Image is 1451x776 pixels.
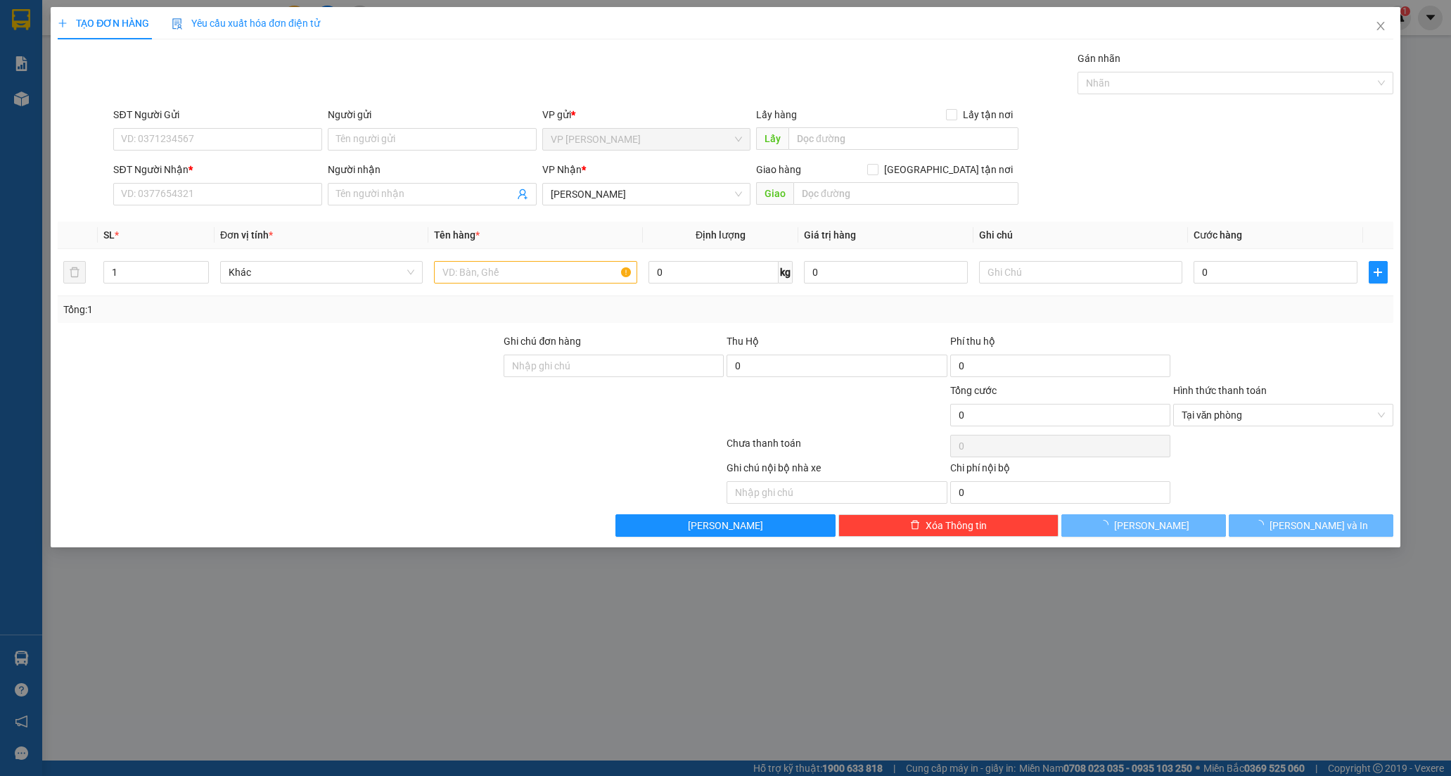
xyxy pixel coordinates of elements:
[1182,405,1385,426] span: Tại văn phòng
[688,518,763,533] span: [PERSON_NAME]
[504,336,581,347] label: Ghi chú đơn hàng
[979,261,1182,284] input: Ghi Chú
[103,229,115,241] span: SL
[58,18,149,29] span: TẠO ĐƠN HÀNG
[328,107,537,122] div: Người gửi
[1270,518,1368,533] span: [PERSON_NAME] và In
[172,18,183,30] img: icon
[615,514,836,537] button: [PERSON_NAME]
[793,182,1018,205] input: Dọc đường
[113,107,322,122] div: SĐT Người Gửi
[1194,229,1242,241] span: Cước hàng
[1099,520,1114,530] span: loading
[727,481,947,504] input: Nhập ghi chú
[1114,518,1189,533] span: [PERSON_NAME]
[1229,514,1393,537] button: [PERSON_NAME] và In
[756,109,797,120] span: Lấy hàng
[727,460,947,481] div: Ghi chú nội bộ nhà xe
[725,435,948,460] div: Chưa thanh toán
[229,262,414,283] span: Khác
[727,336,759,347] span: Thu Hộ
[542,164,582,175] span: VP Nhận
[58,18,68,28] span: plus
[804,261,968,284] input: 0
[434,229,480,241] span: Tên hàng
[1369,267,1387,278] span: plus
[779,261,793,284] span: kg
[220,229,273,241] span: Đơn vị tính
[756,127,788,150] span: Lấy
[950,385,997,396] span: Tổng cước
[1173,385,1267,396] label: Hình thức thanh toán
[1361,7,1400,46] button: Close
[434,261,637,284] input: VD: Bàn, Ghế
[517,189,528,200] span: user-add
[756,182,793,205] span: Giao
[113,162,322,177] div: SĐT Người Nhận
[950,333,1170,355] div: Phí thu hộ
[172,18,320,29] span: Yêu cầu xuất hóa đơn điện tử
[696,229,746,241] span: Định lượng
[957,107,1018,122] span: Lấy tận nơi
[551,129,743,150] span: VP Phan Rang
[878,162,1018,177] span: [GEOGRAPHIC_DATA] tận nơi
[1061,514,1226,537] button: [PERSON_NAME]
[551,184,743,205] span: Hồ Chí Minh
[788,127,1018,150] input: Dọc đường
[328,162,537,177] div: Người nhận
[63,261,86,284] button: delete
[838,514,1059,537] button: deleteXóa Thông tin
[1375,20,1386,32] span: close
[1254,520,1270,530] span: loading
[542,107,751,122] div: VP gửi
[756,164,801,175] span: Giao hàng
[1369,261,1388,284] button: plus
[926,518,987,533] span: Xóa Thông tin
[1078,53,1120,64] label: Gán nhãn
[504,355,724,377] input: Ghi chú đơn hàng
[804,229,856,241] span: Giá trị hàng
[950,460,1170,481] div: Chi phí nội bộ
[910,520,920,531] span: delete
[973,222,1187,249] th: Ghi chú
[63,302,560,317] div: Tổng: 1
